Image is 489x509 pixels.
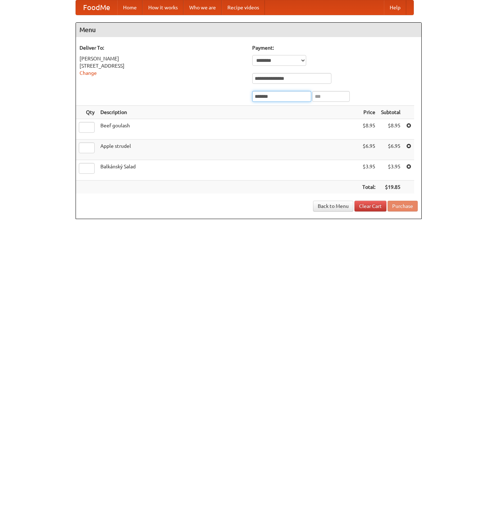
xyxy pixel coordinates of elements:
[378,140,403,160] td: $6.95
[98,140,359,160] td: Apple strudel
[98,160,359,181] td: Balkánský Salad
[80,70,97,76] a: Change
[378,160,403,181] td: $3.95
[384,0,406,15] a: Help
[359,160,378,181] td: $3.95
[76,23,421,37] h4: Menu
[359,181,378,194] th: Total:
[76,106,98,119] th: Qty
[98,106,359,119] th: Description
[222,0,265,15] a: Recipe videos
[80,44,245,51] h5: Deliver To:
[359,119,378,140] td: $8.95
[252,44,418,51] h5: Payment:
[378,119,403,140] td: $8.95
[359,106,378,119] th: Price
[378,106,403,119] th: Subtotal
[117,0,142,15] a: Home
[378,181,403,194] th: $19.85
[313,201,353,212] a: Back to Menu
[76,0,117,15] a: FoodMe
[142,0,184,15] a: How it works
[98,119,359,140] td: Beef goulash
[388,201,418,212] button: Purchase
[354,201,386,212] a: Clear Cart
[184,0,222,15] a: Who we are
[359,140,378,160] td: $6.95
[80,55,245,62] div: [PERSON_NAME]
[80,62,245,69] div: [STREET_ADDRESS]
